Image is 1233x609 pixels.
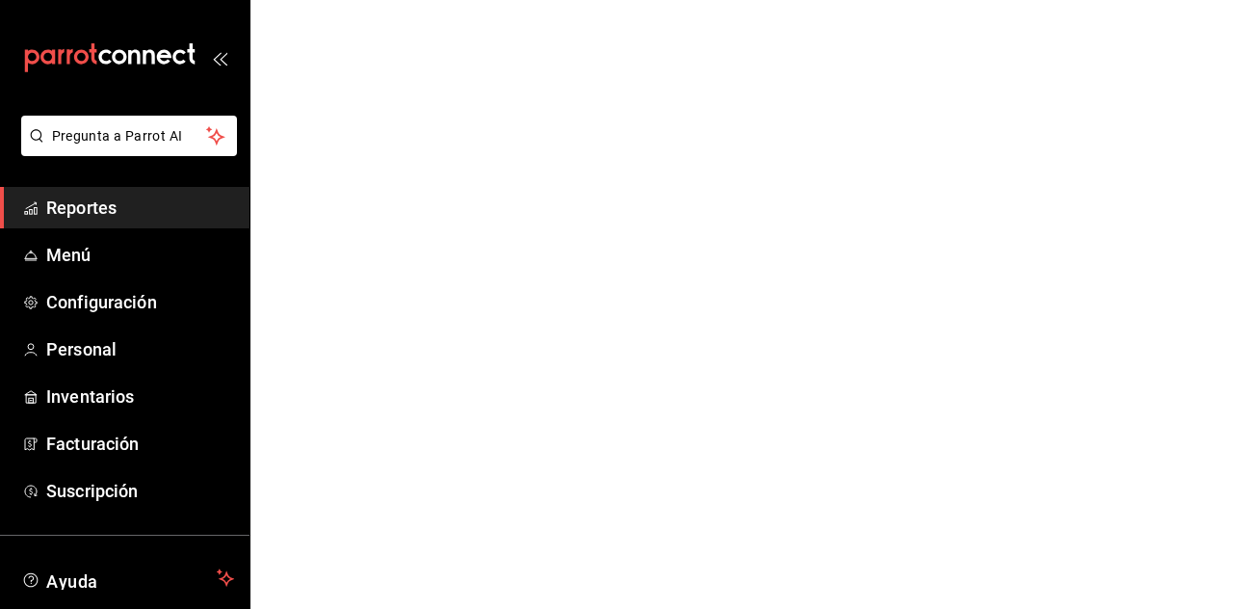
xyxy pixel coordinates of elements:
[46,242,234,268] span: Menú
[46,431,234,457] span: Facturación
[212,50,227,66] button: open_drawer_menu
[21,116,237,156] button: Pregunta a Parrot AI
[52,126,207,146] span: Pregunta a Parrot AI
[46,384,234,410] span: Inventarios
[46,567,209,590] span: Ayuda
[13,140,237,160] a: Pregunta a Parrot AI
[46,336,234,362] span: Personal
[46,289,234,315] span: Configuración
[46,478,234,504] span: Suscripción
[46,195,234,221] span: Reportes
